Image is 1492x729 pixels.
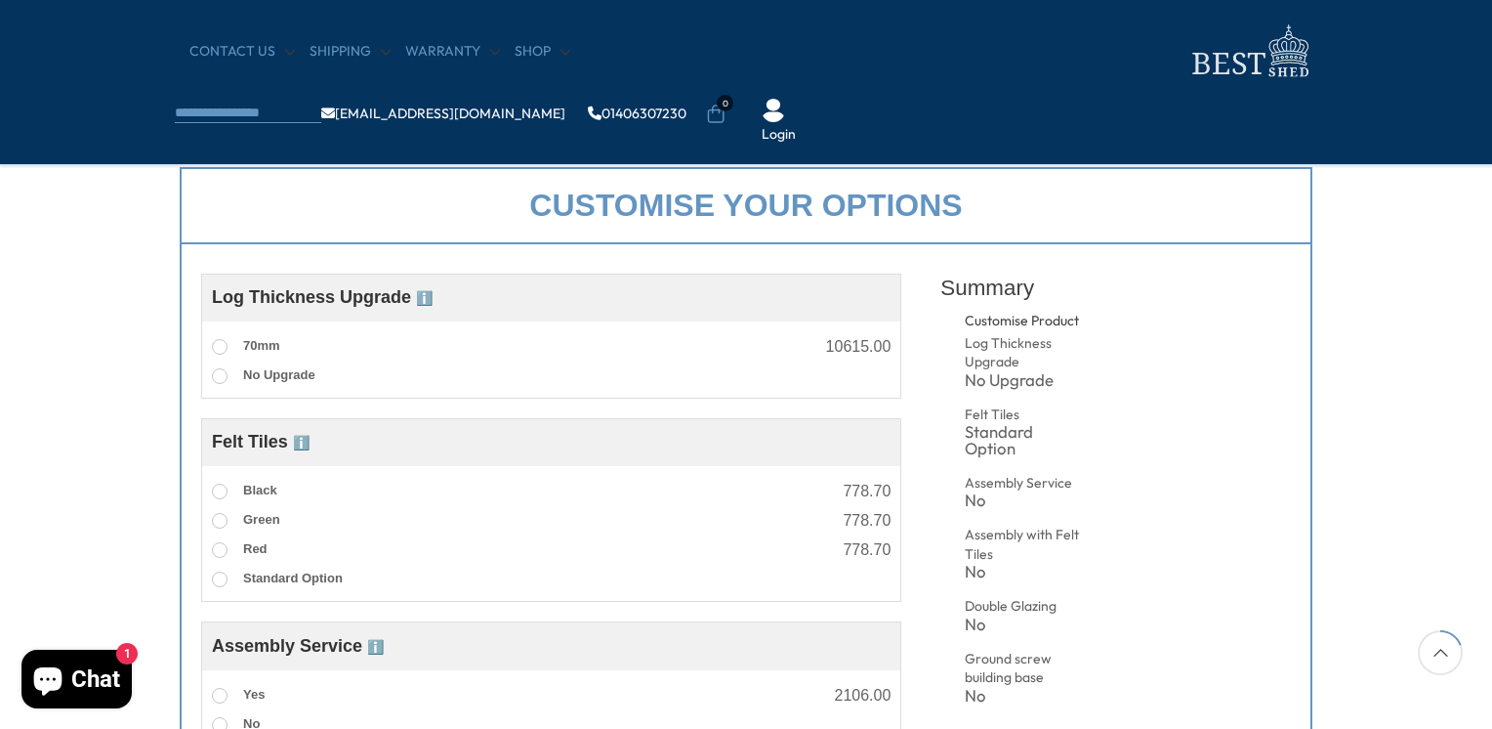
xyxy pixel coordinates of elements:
span: Standard Option [243,571,343,585]
div: No [965,617,1083,633]
img: logo [1181,20,1317,83]
div: Assembly Service [965,474,1083,493]
div: Standard Option [965,424,1083,457]
div: No [965,688,1083,705]
span: ℹ️ [367,639,384,655]
span: ℹ️ [416,290,433,306]
a: Shipping [310,42,391,62]
div: No Upgrade [965,372,1083,389]
a: Warranty [405,42,500,62]
div: 2106.00 [834,688,891,704]
a: [EMAIL_ADDRESS][DOMAIN_NAME] [321,107,565,120]
div: 778.70 [843,513,891,529]
div: Summary [940,264,1291,312]
span: ℹ️ [293,435,310,450]
div: Ground screw building base [965,650,1083,688]
div: 778.70 [843,542,891,558]
a: 0 [706,105,725,124]
div: Felt Tiles [965,406,1083,425]
div: No [965,493,1083,509]
span: Yes [243,687,265,702]
span: Assembly Service [212,636,384,656]
div: Assembly with Felt Tiles [965,526,1083,564]
div: 10615.00 [826,339,891,355]
a: Login [762,125,796,145]
div: Log Thickness Upgrade [965,334,1083,372]
span: No Upgrade [243,367,315,382]
span: Log Thickness Upgrade [212,287,433,307]
span: Red [243,541,268,556]
div: No [965,564,1083,580]
span: Felt Tiles [212,432,310,451]
div: 778.70 [843,484,891,499]
a: Shop [515,42,570,62]
span: 0 [717,95,733,111]
div: Double Glazing [965,597,1083,617]
inbox-online-store-chat: Shopify online store chat [16,650,138,713]
div: Customise Product [965,312,1149,331]
a: 01406307230 [588,107,686,120]
a: CONTACT US [189,42,295,62]
span: 70mm [243,338,280,353]
div: Customise your options [180,167,1312,244]
img: User Icon [762,99,785,122]
span: Black [243,483,277,497]
span: Green [243,512,280,527]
